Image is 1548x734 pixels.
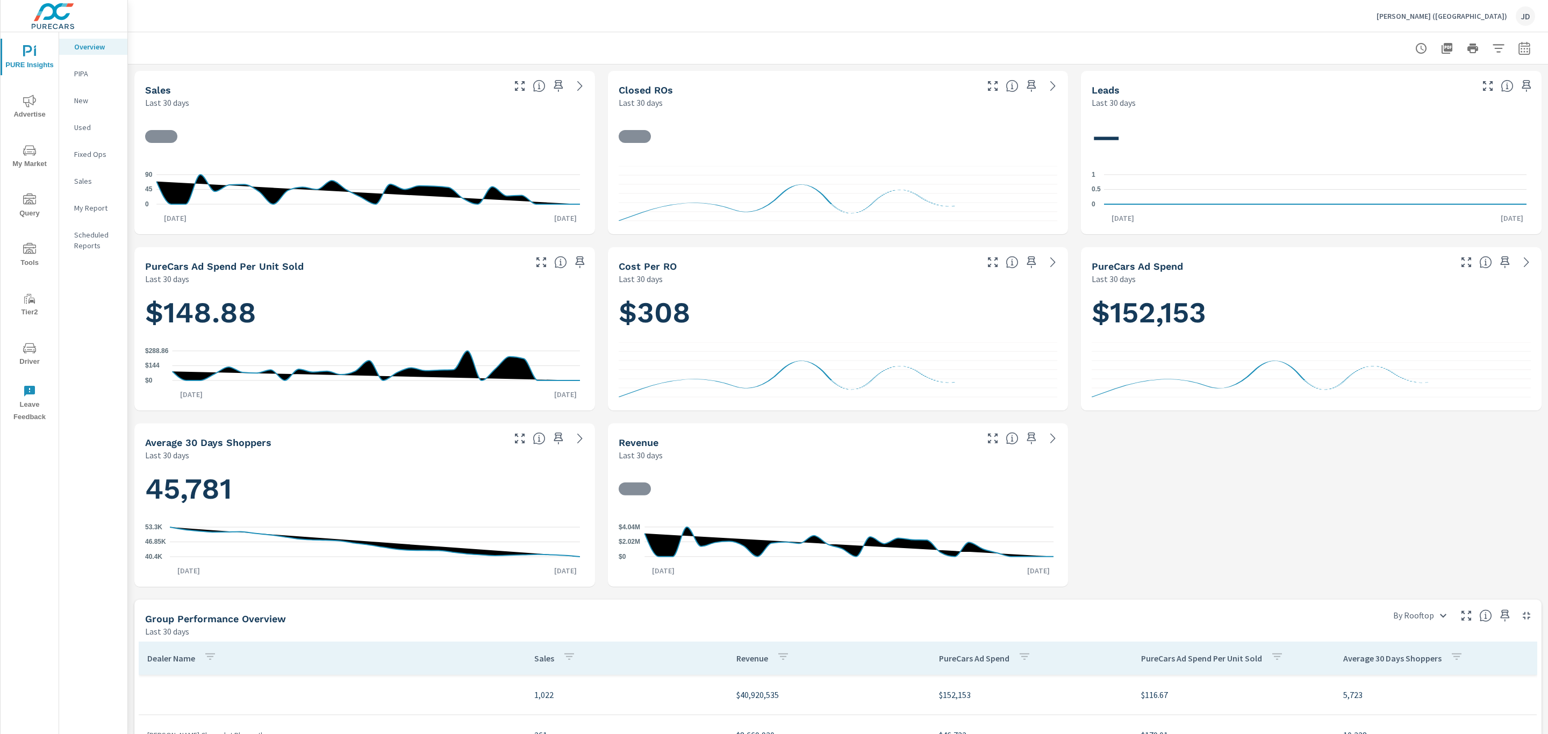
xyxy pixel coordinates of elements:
[4,45,55,71] span: PURE Insights
[1023,77,1040,95] span: Save this to your personalized report
[619,437,658,448] h5: Revenue
[619,553,626,560] text: $0
[619,261,677,272] h5: Cost per RO
[145,171,153,178] text: 90
[1044,254,1062,271] a: See more details in report
[1516,6,1535,26] div: JD
[511,430,528,447] button: Make Fullscreen
[1518,254,1535,271] a: See more details in report
[984,254,1001,271] button: Make Fullscreen
[1092,96,1136,109] p: Last 30 days
[4,385,55,423] span: Leave Feedback
[74,229,119,251] p: Scheduled Reports
[4,243,55,269] span: Tools
[547,565,584,576] p: [DATE]
[1496,254,1514,271] span: Save this to your personalized report
[571,77,589,95] a: See more details in report
[1092,84,1120,96] h5: Leads
[1092,118,1531,155] h1: —
[145,362,160,370] text: $144
[644,565,682,576] p: [DATE]
[145,84,171,96] h5: Sales
[59,146,127,162] div: Fixed Ops
[145,294,584,331] h1: $148.88
[74,149,119,160] p: Fixed Ops
[145,471,584,507] h1: 45,781
[59,119,127,135] div: Used
[1092,200,1095,208] text: 0
[74,68,119,79] p: PIPA
[1496,607,1514,624] span: Save this to your personalized report
[571,254,589,271] span: Save this to your personalized report
[74,41,119,52] p: Overview
[547,213,584,224] p: [DATE]
[1092,186,1101,193] text: 0.5
[533,254,550,271] button: Make Fullscreen
[1044,77,1062,95] a: See more details in report
[59,66,127,82] div: PIPA
[533,80,546,92] span: Number of vehicles sold by the dealership over the selected date range. [Source: This data is sou...
[533,432,546,445] span: A rolling 30 day total of daily Shoppers on the dealership website, averaged over the selected da...
[619,538,640,545] text: $2.02M
[1141,653,1262,664] p: PureCars Ad Spend Per Unit Sold
[984,77,1001,95] button: Make Fullscreen
[1141,688,1326,701] p: $116.67
[1488,38,1509,59] button: Apply Filters
[4,342,55,368] span: Driver
[1493,213,1531,224] p: [DATE]
[74,95,119,106] p: New
[145,186,153,193] text: 45
[736,688,921,701] p: $40,920,535
[145,613,286,624] h5: Group Performance Overview
[619,294,1058,331] h1: $308
[1020,565,1057,576] p: [DATE]
[156,213,194,224] p: [DATE]
[147,653,195,664] p: Dealer Name
[59,173,127,189] div: Sales
[1023,254,1040,271] span: Save this to your personalized report
[145,449,189,462] p: Last 30 days
[547,389,584,400] p: [DATE]
[1387,606,1453,625] div: By Rooftop
[145,625,189,638] p: Last 30 days
[1479,77,1496,95] button: Make Fullscreen
[1044,430,1062,447] a: See more details in report
[1458,607,1475,624] button: Make Fullscreen
[939,688,1124,701] p: $152,153
[1092,294,1531,331] h1: $152,153
[1436,38,1458,59] button: "Export Report to PDF"
[619,96,663,109] p: Last 30 days
[145,200,149,208] text: 0
[1092,272,1136,285] p: Last 30 days
[1006,256,1019,269] span: Average cost incurred by the dealership from each Repair Order closed over the selected date rang...
[619,272,663,285] p: Last 30 days
[173,389,210,400] p: [DATE]
[619,523,640,531] text: $4.04M
[145,437,271,448] h5: Average 30 Days Shoppers
[511,77,528,95] button: Make Fullscreen
[1104,213,1142,224] p: [DATE]
[534,653,554,664] p: Sales
[1479,256,1492,269] span: Total cost of media for all PureCars channels for the selected dealership group over the selected...
[145,96,189,109] p: Last 30 days
[145,523,162,531] text: 53.3K
[1343,653,1442,664] p: Average 30 Days Shoppers
[534,688,719,701] p: 1,022
[74,203,119,213] p: My Report
[550,77,567,95] span: Save this to your personalized report
[1518,77,1535,95] span: Save this to your personalized report
[145,377,153,384] text: $0
[145,347,169,355] text: $288.86
[1462,38,1483,59] button: Print Report
[59,227,127,254] div: Scheduled Reports
[4,193,55,220] span: Query
[619,84,673,96] h5: Closed ROs
[619,449,663,462] p: Last 30 days
[571,430,589,447] a: See more details in report
[554,256,567,269] span: Average cost of advertising per each vehicle sold at the dealer over the selected date range. The...
[1518,607,1535,624] button: Minimize Widget
[74,176,119,186] p: Sales
[145,553,162,560] text: 40.4K
[145,538,166,546] text: 46.85K
[1006,80,1019,92] span: Number of Repair Orders Closed by the selected dealership group over the selected time range. [So...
